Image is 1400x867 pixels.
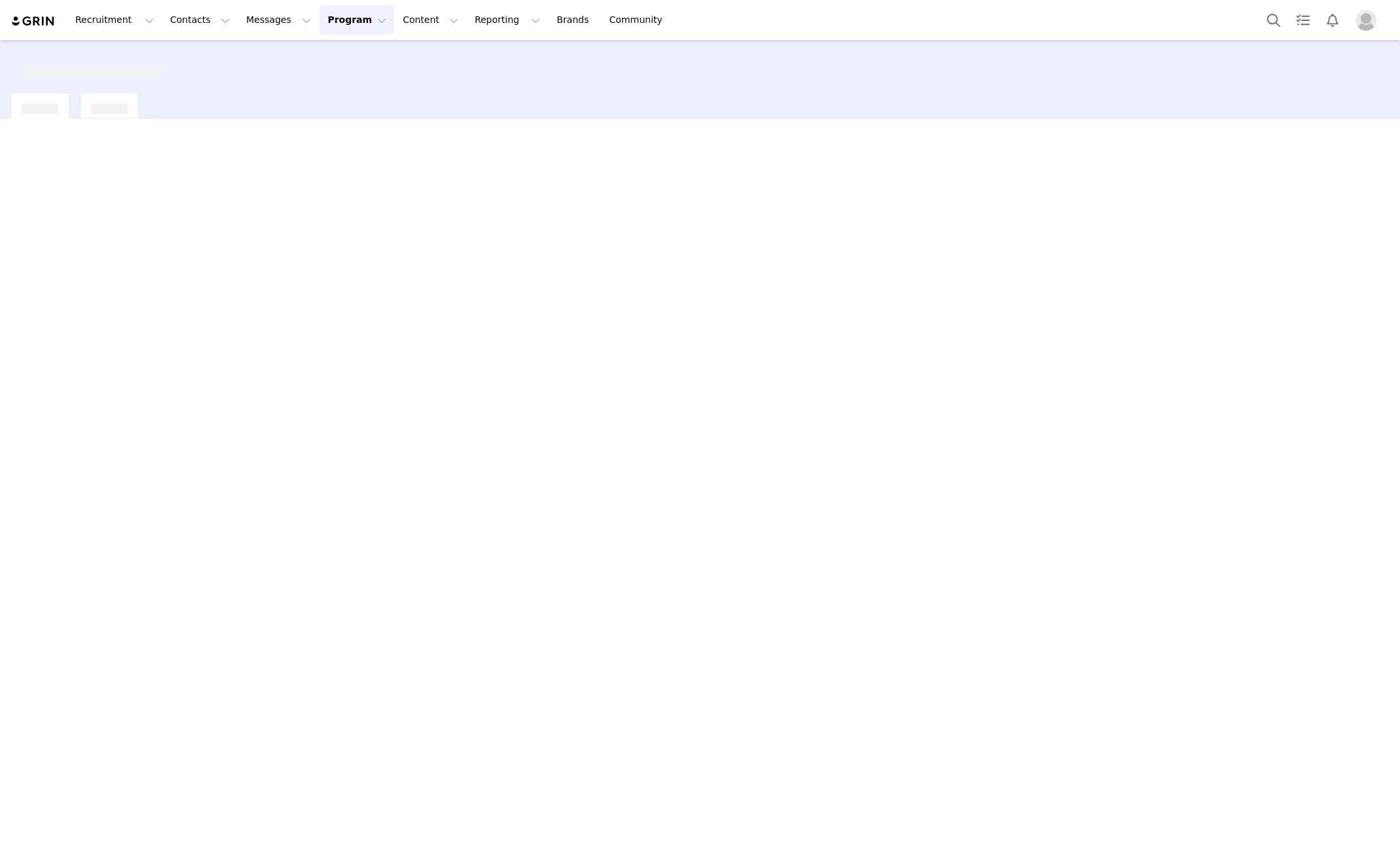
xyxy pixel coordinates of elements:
[1348,10,1390,31] button: Profile
[395,5,466,35] button: Content
[467,5,548,35] button: Reporting
[10,15,56,28] img: grin logo
[320,5,394,35] button: Program
[1259,5,1288,35] button: Search
[91,93,128,114] div: [object Object]
[549,5,600,35] a: Brands
[1318,5,1347,35] button: Notifications
[67,5,162,35] button: Recruitment
[22,93,58,114] div: [object Object]
[162,5,238,35] button: Contacts
[1355,10,1376,31] img: placeholder-profile.jpg
[238,5,319,35] button: Messages
[602,5,676,35] a: Community
[1289,5,1317,35] a: Tasks
[24,56,160,77] div: [object Object]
